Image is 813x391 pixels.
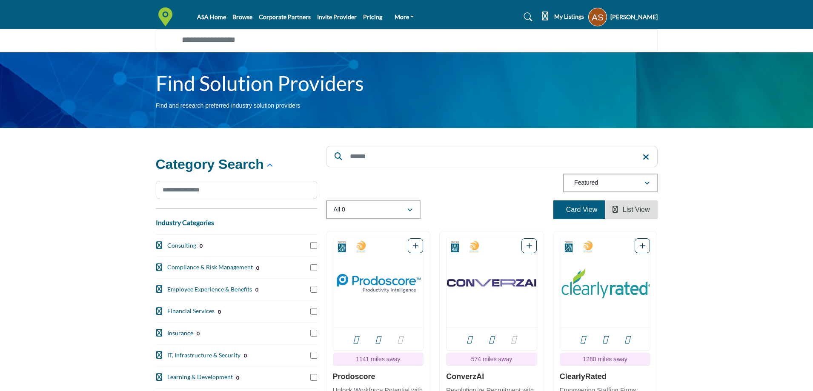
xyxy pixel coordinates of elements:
[310,242,317,249] input: Select Consulting checkbox
[218,308,221,315] div: 0 Results For Financial Services
[167,285,252,294] h4: Employee Experience & Benefits: Solutions for enhancing workplace culture, employee satisfaction,...
[167,241,196,250] h4: Consulting: Strategic advisory services to help staffing firms optimize operations and grow their...
[554,13,584,20] h5: My Listings
[560,372,651,382] h3: ClearlyRated
[333,238,424,328] a: Open Listing in new tab
[167,351,240,360] h4: IT, Infrastructure & Security: Technology infrastructure, cybersecurity, and IT support services ...
[156,156,264,172] h2: Category Search
[566,206,598,213] span: Card View
[562,240,575,253] img: Corporate Partners Badge Icon
[197,331,200,337] b: 0
[447,238,537,328] img: ConverzAI
[446,372,484,381] a: ConverzAI
[167,263,253,271] h4: Compliance & Risk Management: Services to ensure staffing companies meet regulatory requirements ...
[236,375,239,381] b: 0
[256,265,259,271] b: 0
[561,206,597,213] a: View Card
[412,242,418,249] a: Add To List
[167,373,233,381] h4: Learning & Development: Training programs and educational resources to enhance staffing professio...
[333,372,375,381] a: Prodoscore
[232,13,252,20] a: Browse
[335,240,348,253] img: Corporate Partners Badge Icon
[310,352,317,359] input: Select IT, Infrastructure & Security checkbox
[310,286,317,293] input: Select Employee Experience & Benefits checkbox
[610,13,658,21] h5: [PERSON_NAME]
[468,240,481,253] img: 2025 Staffing World Exhibitors Badge Icon
[310,374,317,381] input: Select Learning & Development checkbox
[255,287,258,293] b: 0
[197,329,200,337] div: 0 Results For Insurance
[156,102,301,110] p: Find and research preferred industry solution providers
[363,13,382,20] a: Pricing
[255,285,258,293] div: 0 Results For Employee Experience & Benefits
[446,372,537,382] h3: ConverzAI
[449,240,461,253] img: Corporate Partners Badge Icon
[317,13,357,20] a: Invite Provider
[542,12,584,22] div: My Listings
[310,308,317,315] input: Select Financial Services checkbox
[197,13,226,20] a: ASA Home
[588,8,607,26] button: Show hide supplier dropdown
[156,70,364,97] h1: Find Solution Providers
[583,356,627,362] span: 1280 miles away
[471,356,512,362] span: 574 miles away
[310,264,317,271] input: Select Compliance & Risk Management checkbox
[639,242,645,249] a: Add To List
[563,174,658,192] button: Featured
[560,238,650,328] a: Open Listing in new tab
[156,29,658,51] input: Search Solutions
[333,372,424,382] h3: Prodoscore
[389,11,420,23] a: More
[560,238,650,328] img: ClearlyRated
[326,146,658,167] input: Search
[447,238,537,328] a: Open Listing in new tab
[167,307,215,315] h4: Financial Services: Banking, accounting, and financial planning services tailored for staffing co...
[605,200,657,219] li: List View
[356,356,400,362] span: 1141 miles away
[553,200,605,219] li: Card View
[156,217,214,228] button: Industry Categories
[326,200,421,219] button: All 0
[244,353,247,359] b: 0
[200,242,203,249] div: 0 Results For Consulting
[516,10,537,24] a: Search
[526,242,532,249] a: Add To List
[355,240,367,253] img: 2025 Staffing World Exhibitors Badge Icon
[613,206,650,213] a: View List
[200,243,203,249] b: 0
[581,240,594,253] img: 2025 Staffing World Exhibitors Badge Icon
[218,309,221,315] b: 0
[310,330,317,337] input: Select Insurance checkbox
[156,7,179,26] img: Site Logo
[334,205,345,214] p: All 0
[244,351,247,359] div: 0 Results For IT, Infrastructure & Security
[256,264,259,271] div: 0 Results For Compliance & Risk Management
[623,206,650,213] span: List View
[333,238,424,328] img: Prodoscore
[236,374,239,381] div: 0 Results For Learning & Development
[560,372,607,381] a: ClearlyRated
[574,179,598,187] p: Featured
[259,13,311,20] a: Corporate Partners
[156,181,317,199] input: Search Category
[167,329,193,337] h4: Insurance: Specialized insurance coverage including professional liability and workers' compensat...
